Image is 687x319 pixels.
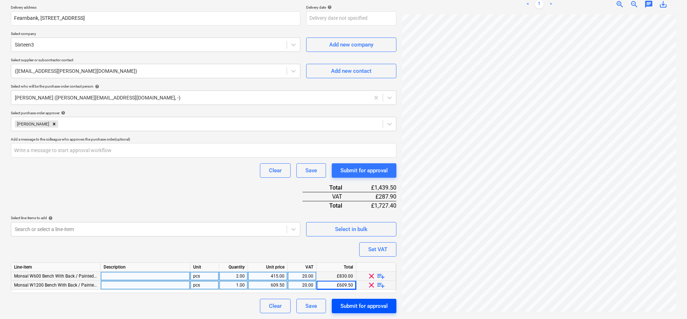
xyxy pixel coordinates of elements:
[288,263,317,272] div: VAT
[306,64,396,78] button: Add new contact
[306,5,396,10] div: Delivery date
[15,120,50,128] div: [PERSON_NAME]
[190,263,219,272] div: Unit
[317,281,356,290] div: £609.50
[326,5,332,9] span: help
[14,274,206,279] span: Monsal W600 Bench With Back / Painted Jet Black Wood Legs / D590 x W600 x H820 x SH460mm
[354,192,396,201] div: £287.90
[340,301,388,311] div: Submit for approval
[269,301,282,311] div: Clear
[296,299,326,313] button: Save
[251,281,284,290] div: 609.50
[11,84,396,89] div: Select who will be the purchase order contact person
[14,283,212,288] span: Monsal W1200 Bench With Back / Painted Jet Black Wood Legs / D590 x W1200 x H820 x SH460mm
[340,166,388,175] div: Submit for approval
[11,137,396,142] div: Add a message to the colleague who approves the purchase order (optional)
[354,183,396,192] div: £1,439.50
[11,11,300,26] input: Delivery address
[651,284,687,319] iframe: Chat Widget
[260,299,291,313] button: Clear
[305,166,317,175] div: Save
[11,5,300,11] p: Delivery address
[329,40,373,49] div: Add new company
[367,281,376,289] span: clear
[317,272,356,281] div: £830.00
[260,163,291,178] button: Clear
[305,301,317,311] div: Save
[377,272,385,280] span: playlist_add
[11,263,101,272] div: Line-item
[47,216,53,220] span: help
[190,281,219,290] div: pcs
[11,31,300,37] p: Select company
[332,299,396,313] button: Submit for approval
[306,11,396,26] input: Delivery date not specified
[11,143,396,158] input: Write a message to start approval workflow
[101,263,190,272] div: Description
[368,245,387,254] div: Set VAT
[354,201,396,210] div: £1,727.40
[317,263,356,272] div: Total
[269,166,282,175] div: Clear
[222,281,245,290] div: 1.00
[367,272,376,280] span: clear
[222,272,245,281] div: 2.00
[11,58,300,64] p: Select supplier or subcontractor contact
[303,201,354,210] div: Total
[332,163,396,178] button: Submit for approval
[359,242,396,257] button: Set VAT
[50,120,58,128] div: Remove Rebecca Revell
[248,263,288,272] div: Unit price
[291,281,313,290] div: 20.00
[11,216,300,220] div: Select line-items to add
[331,66,371,76] div: Add new contact
[11,111,396,115] div: Select purchase order approver
[60,111,65,115] span: help
[303,183,354,192] div: Total
[296,163,326,178] button: Save
[190,272,219,281] div: pcs
[303,192,354,201] div: VAT
[94,84,99,89] span: help
[219,263,248,272] div: Quantity
[306,37,396,52] button: Add new company
[306,222,396,236] button: Select in bulk
[291,272,313,281] div: 20.00
[251,272,284,281] div: 415.00
[335,225,368,234] div: Select in bulk
[377,281,385,289] span: playlist_add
